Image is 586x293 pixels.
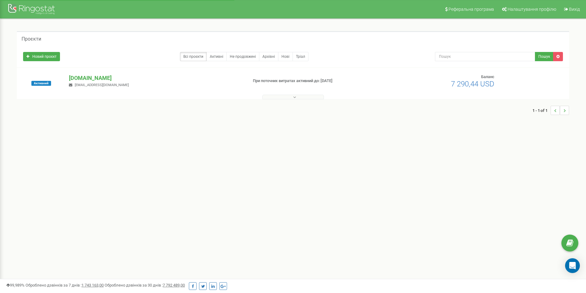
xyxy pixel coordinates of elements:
button: Пошук [535,52,553,61]
u: 7 792 489,00 [163,283,185,287]
nav: ... [532,100,569,121]
a: Активні [206,52,227,61]
u: 1 743 163,00 [82,283,104,287]
span: 99,989% [6,283,25,287]
a: Тріал [293,52,309,61]
span: Налаштування профілю [508,7,556,12]
p: [DOMAIN_NAME] [69,74,243,82]
span: Реферальна програма [448,7,494,12]
div: Open Intercom Messenger [565,258,580,273]
span: 1 - 1 of 1 [532,106,551,115]
a: Всі проєкти [180,52,207,61]
span: Баланс [481,74,494,79]
a: Нові [278,52,293,61]
span: 7 290,44 USD [451,80,494,88]
span: [EMAIL_ADDRESS][DOMAIN_NAME] [75,83,129,87]
span: Оброблено дзвінків за 7 днів : [26,283,104,287]
span: Оброблено дзвінків за 30 днів : [105,283,185,287]
p: При поточних витратах активний до: [DATE] [253,78,381,84]
a: Новий проєкт [23,52,60,61]
a: Не продовжені [226,52,259,61]
span: Активний [31,81,51,86]
span: Вихід [569,7,580,12]
a: Архівні [259,52,278,61]
h5: Проєкти [22,36,41,42]
input: Пошук [435,52,535,61]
